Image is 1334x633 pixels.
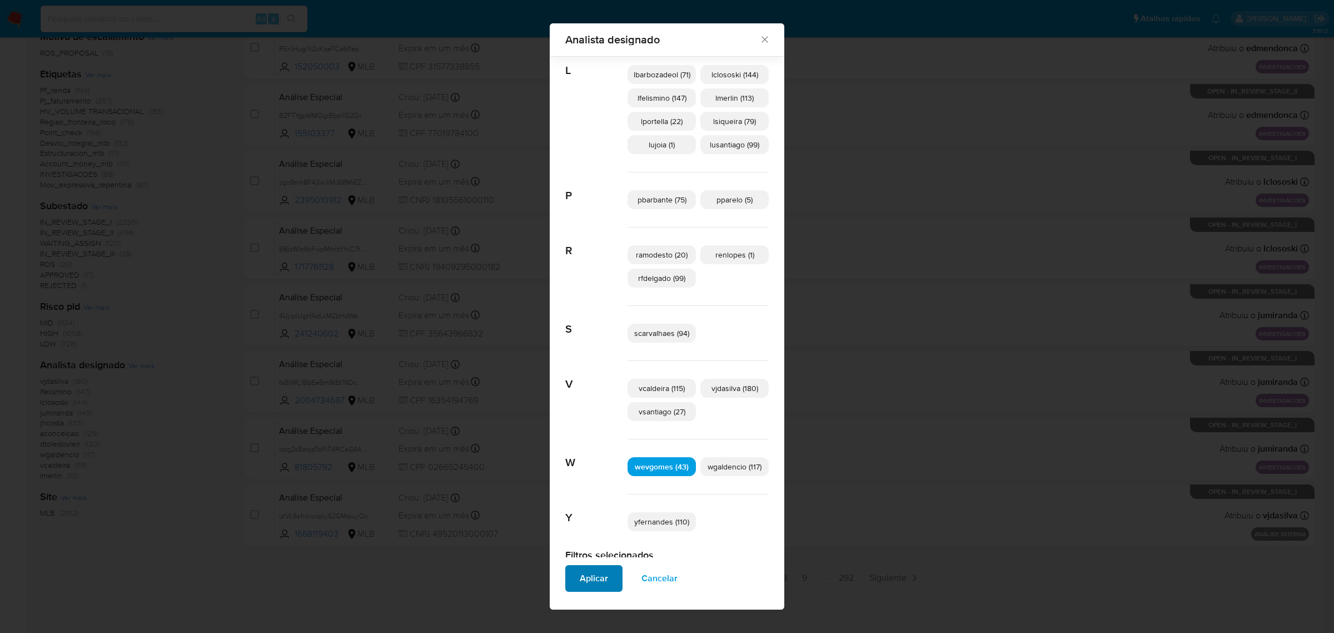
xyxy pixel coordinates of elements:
span: V [565,361,628,391]
span: scarvalhaes (94) [634,328,689,339]
span: lportella (22) [641,116,683,127]
span: ramodesto (20) [636,249,688,260]
div: rfdelgado (99) [628,269,696,288]
div: pbarbante (75) [628,190,696,209]
span: lujoia (1) [649,139,675,150]
span: Aplicar [580,566,608,591]
div: lujoia (1) [628,135,696,154]
div: lbarbozadeol (71) [628,65,696,84]
div: lfelismino (147) [628,88,696,107]
span: lmerlin (113) [715,92,754,103]
span: pparelo (5) [716,194,753,205]
span: lfelismino (147) [638,92,686,103]
div: wevgomes (43) [628,457,696,476]
button: Aplicar [565,565,623,592]
div: lportella (22) [628,112,696,131]
div: lclososki (144) [700,65,769,84]
span: lclososki (144) [711,69,758,80]
span: lusantiago (99) [710,139,759,150]
button: Fechar [759,34,769,44]
span: vjdasilva (180) [711,383,758,394]
span: P [565,172,628,202]
div: ramodesto (20) [628,245,696,264]
span: wevgomes (43) [635,461,689,472]
div: yfernandes (110) [628,512,696,531]
div: vsantiago (27) [628,402,696,421]
span: S [565,306,628,336]
span: wgaldencio (117) [708,461,761,472]
span: R [565,228,628,258]
span: vcaldeira (115) [639,383,685,394]
span: lbarbozadeol (71) [634,69,690,80]
div: vjdasilva (180) [700,379,769,398]
h2: Filtros selecionados [565,549,769,561]
span: rfdelgado (99) [638,273,685,284]
span: Analista designado [565,34,759,45]
span: vsantiago (27) [639,406,685,417]
div: lmerlin (113) [700,88,769,107]
div: lsiqueira (79) [700,112,769,131]
span: L [565,47,628,77]
span: yfernandes (110) [634,516,689,527]
span: pbarbante (75) [638,194,686,205]
div: renlopes (1) [700,245,769,264]
span: lsiqueira (79) [713,116,756,127]
div: wgaldencio (117) [700,457,769,476]
span: renlopes (1) [715,249,754,260]
button: Cancelar [627,565,692,592]
div: lusantiago (99) [700,135,769,154]
div: scarvalhaes (94) [628,324,696,343]
span: Y [565,494,628,525]
div: vcaldeira (115) [628,379,696,398]
span: Cancelar [641,566,678,591]
span: W [565,439,628,469]
div: pparelo (5) [700,190,769,209]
